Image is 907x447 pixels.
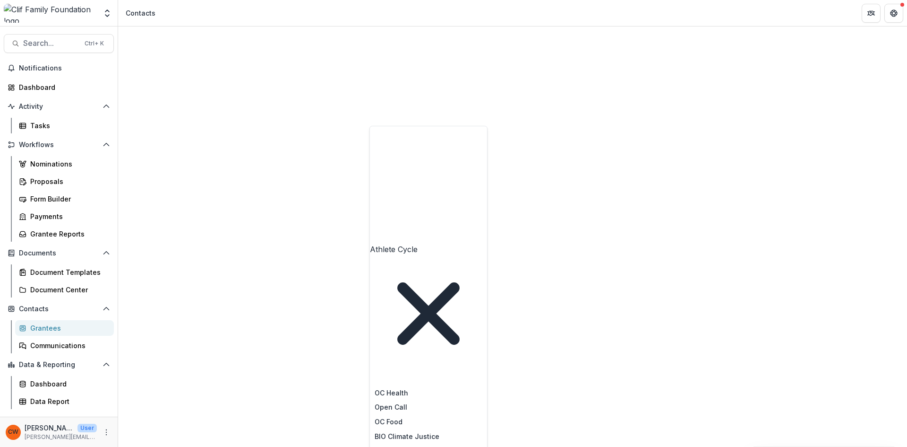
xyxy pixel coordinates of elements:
a: Data Report [15,394,114,409]
button: Notifications [4,61,114,76]
a: Tasks [15,118,114,133]
div: Nominations [30,159,106,169]
button: Get Help [884,4,903,23]
a: Payments [15,209,114,224]
div: Document Center [30,285,106,295]
div: Remove Athlete Cycle [370,255,487,372]
button: Open Activity [4,99,114,114]
a: Document Templates [15,264,114,280]
div: Tasks [30,121,106,131]
div: Carrie Walle [8,429,18,435]
button: Open Workflows [4,137,114,152]
a: Form Builder [15,191,114,207]
img: Clif Family Foundation logo [4,4,97,23]
div: Ctrl + K [83,38,106,49]
span: Data & Reporting [19,361,99,369]
a: Dashboard [4,79,114,95]
p: [PERSON_NAME] [25,423,74,433]
div: Document Templates [30,267,106,277]
span: Contacts [19,305,99,313]
button: Partners [862,4,881,23]
div: Proposals [30,176,106,186]
div: Dashboard [19,82,106,92]
button: More [101,427,112,438]
button: Open Documents [4,245,114,261]
span: Notifications [19,64,110,72]
a: Grantee Reports [15,226,114,242]
div: Payments [30,211,106,221]
button: Open entity switcher [101,4,114,23]
button: Open Contacts [4,301,114,316]
a: Dashboard [15,376,114,392]
div: Communications [30,341,106,351]
div: Data Report [30,396,106,406]
a: Grantees [15,320,114,336]
span: Workflows [19,141,99,149]
div: Contacts [126,8,155,18]
span: Search... [23,39,79,48]
div: BIO Climate Justice [370,429,487,444]
div: Dashboard [30,379,106,389]
div: Grantees [30,323,106,333]
div: Form Builder [30,194,106,204]
div: OC Health [370,386,487,400]
button: Open Data & Reporting [4,357,114,372]
div: Grantee Reports [30,229,106,239]
p: User [77,424,97,432]
p: [PERSON_NAME][EMAIL_ADDRESS][DOMAIN_NAME] [25,433,97,441]
button: Search... [4,34,114,53]
span: Athlete Cycle [370,245,418,254]
a: Nominations [15,156,114,172]
span: Activity [19,103,99,111]
span: Documents [19,249,99,257]
a: Proposals [15,174,114,189]
nav: breadcrumb [122,6,159,20]
div: Open Call [370,400,487,415]
a: Document Center [15,282,114,298]
a: Communications [15,338,114,353]
div: OC Food [370,414,487,429]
